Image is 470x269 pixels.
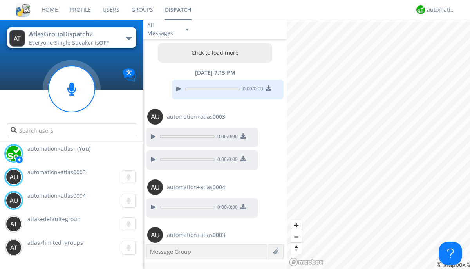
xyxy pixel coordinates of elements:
img: 373638.png [147,179,163,195]
img: 373638.png [6,216,22,232]
div: All Messages [147,22,179,37]
span: automation+atlas0003 [27,168,86,176]
img: download media button [240,156,246,161]
button: Click to load more [158,43,273,63]
span: OFF [99,39,109,46]
img: cddb5a64eb264b2086981ab96f4c1ba7 [16,3,30,17]
span: automation+atlas0003 [167,113,225,121]
div: AtlasGroupDispatch2 [29,30,117,39]
span: automation+atlas0003 [167,231,225,239]
button: Reset bearing to north [291,242,302,254]
button: Zoom in [291,220,302,231]
span: 0:00 / 0:00 [240,85,263,94]
img: caret-down-sm.svg [186,29,189,31]
img: 373638.png [6,193,22,208]
button: Toggle attribution [437,258,443,260]
span: Zoom out [291,231,302,242]
button: AtlasGroupDispatch2Everyone·Single Speaker isOFF [7,27,136,48]
span: automation+atlas0004 [167,183,225,191]
div: automation+atlas [427,6,456,14]
img: 373638.png [147,227,163,243]
input: Search users [7,123,136,137]
img: 373638.png [6,240,22,255]
span: Single Speaker is [54,39,109,46]
span: 0:00 / 0:00 [215,156,238,164]
img: download media button [240,133,246,139]
span: atlas+limited+groups [27,239,83,246]
button: Zoom out [291,231,302,242]
span: automation+atlas0004 [27,192,86,199]
img: download media button [266,85,271,91]
img: 373638.png [147,109,163,125]
div: [DATE] 7:15 PM [143,69,287,77]
iframe: Toggle Customer Support [439,242,462,265]
a: Mapbox [437,261,465,268]
img: 373638.png [6,169,22,185]
img: d2d01cd9b4174d08988066c6d424eccd [6,146,22,161]
span: atlas+default+group [27,215,81,223]
div: Everyone · [29,39,117,47]
img: download media button [240,204,246,209]
span: automation+atlas [27,145,73,153]
span: 0:00 / 0:00 [215,133,238,142]
a: Mapbox logo [289,258,324,267]
img: 373638.png [9,30,25,47]
span: 0:00 / 0:00 [215,204,238,212]
div: (You) [77,145,90,153]
img: d2d01cd9b4174d08988066c6d424eccd [416,5,425,14]
img: Translation enabled [123,68,136,82]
